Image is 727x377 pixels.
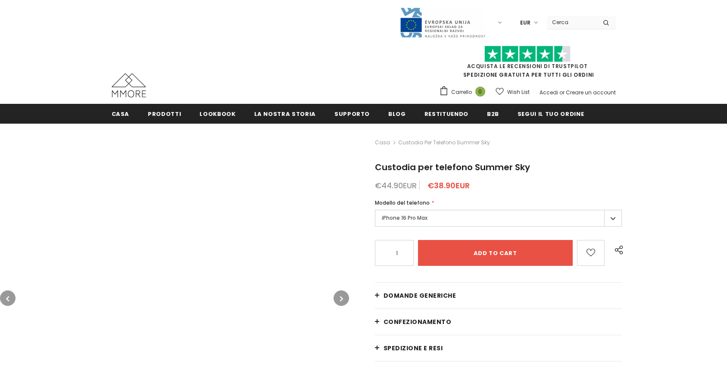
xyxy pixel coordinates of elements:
[375,309,622,335] a: CONFEZIONAMENTO
[148,104,181,123] a: Prodotti
[439,50,616,78] span: SPEDIZIONE GRATUITA PER TUTTI GLI ORDINI
[547,16,596,28] input: Search Site
[200,110,235,118] span: Lookbook
[424,110,468,118] span: Restituendo
[334,104,370,123] a: supporto
[518,104,584,123] a: Segui il tuo ordine
[112,104,130,123] a: Casa
[484,46,571,62] img: Fidati di Pilot Stars
[254,104,316,123] a: La nostra storia
[520,19,530,27] span: EUR
[399,7,486,38] img: Javni Razpis
[375,283,622,308] a: Domande generiche
[200,104,235,123] a: Lookbook
[384,291,456,300] span: Domande generiche
[375,137,390,148] a: Casa
[559,89,565,96] span: or
[399,19,486,26] a: Javni Razpis
[398,137,490,148] span: Custodia per telefono Summer Sky
[334,110,370,118] span: supporto
[487,104,499,123] a: B2B
[507,88,530,97] span: Wish List
[375,199,430,206] span: Modello del telefono
[451,88,472,97] span: Carrello
[375,335,622,361] a: Spedizione e resi
[496,84,530,100] a: Wish List
[375,210,622,227] label: iPhone 16 Pro Max
[427,180,470,191] span: €38.90EUR
[388,110,406,118] span: Blog
[254,110,316,118] span: La nostra storia
[475,87,485,97] span: 0
[375,180,417,191] span: €44.90EUR
[566,89,616,96] a: Creare un account
[112,73,146,97] img: Casi MMORE
[518,110,584,118] span: Segui il tuo ordine
[388,104,406,123] a: Blog
[148,110,181,118] span: Prodotti
[418,240,573,266] input: Add to cart
[384,344,443,352] span: Spedizione e resi
[487,110,499,118] span: B2B
[384,318,452,326] span: CONFEZIONAMENTO
[439,86,490,99] a: Carrello 0
[375,161,530,173] span: Custodia per telefono Summer Sky
[540,89,558,96] a: Accedi
[112,110,130,118] span: Casa
[424,104,468,123] a: Restituendo
[467,62,588,70] a: Acquista le recensioni di TrustPilot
